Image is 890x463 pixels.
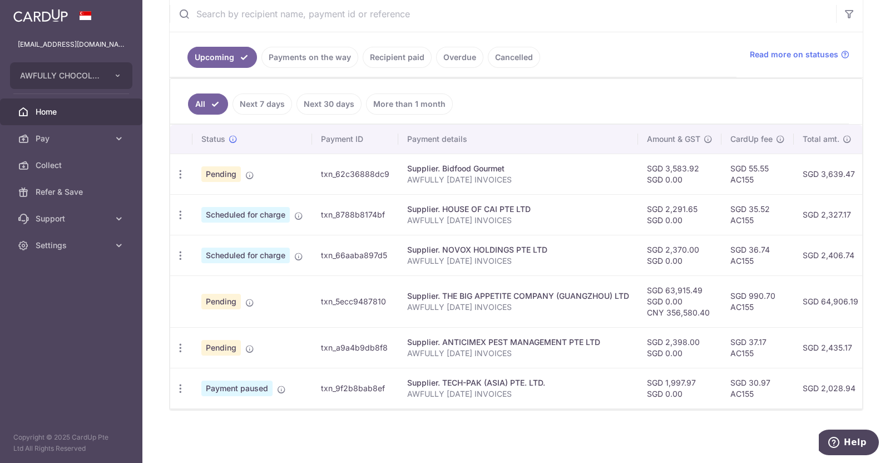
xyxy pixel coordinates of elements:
[638,194,721,235] td: SGD 2,291.65 SGD 0.00
[721,235,794,275] td: SGD 36.74 AC155
[647,134,700,145] span: Amount & GST
[730,134,773,145] span: CardUp fee
[188,93,228,115] a: All
[436,47,483,68] a: Overdue
[407,377,629,388] div: Supplier. TECH-PAK (ASIA) PTE. LTD.
[36,133,109,144] span: Pay
[36,160,109,171] span: Collect
[366,93,453,115] a: More than 1 month
[721,327,794,368] td: SGD 37.17 AC155
[407,244,629,255] div: Supplier. NOVOX HOLDINGS PTE LTD
[20,70,102,81] span: AWFULLY CHOCOLATE CENTRAL KITCHEN PTE. LTD.
[407,174,629,185] p: AWFULLY [DATE] INVOICES
[794,194,867,235] td: SGD 2,327.17
[407,302,629,313] p: AWFULLY [DATE] INVOICES
[750,49,838,60] span: Read more on statuses
[312,368,398,408] td: txn_9f2b8bab8ef
[36,213,109,224] span: Support
[312,327,398,368] td: txn_a9a4b9db8f8
[488,47,540,68] a: Cancelled
[407,204,629,215] div: Supplier. HOUSE OF CAI PTE LTD
[638,368,721,408] td: SGD 1,997.97 SGD 0.00
[407,388,629,400] p: AWFULLY [DATE] INVOICES
[201,134,225,145] span: Status
[794,327,867,368] td: SGD 2,435.17
[721,275,794,327] td: SGD 990.70 AC155
[721,194,794,235] td: SGD 35.52 AC155
[398,125,638,154] th: Payment details
[312,194,398,235] td: txn_8788b8174bf
[407,348,629,359] p: AWFULLY [DATE] INVOICES
[201,340,241,356] span: Pending
[233,93,292,115] a: Next 7 days
[721,368,794,408] td: SGD 30.97 AC155
[36,106,109,117] span: Home
[721,154,794,194] td: SGD 55.55 AC155
[750,49,849,60] a: Read more on statuses
[201,381,273,396] span: Payment paused
[638,275,721,327] td: SGD 63,915.49 SGD 0.00 CNY 356,580.40
[794,235,867,275] td: SGD 2,406.74
[36,186,109,198] span: Refer & Save
[407,215,629,226] p: AWFULLY [DATE] INVOICES
[407,290,629,302] div: Supplier. THE BIG APPETITE COMPANY (GUANGZHOU) LTD
[18,39,125,50] p: [EMAIL_ADDRESS][DOMAIN_NAME]
[201,294,241,309] span: Pending
[201,207,290,223] span: Scheduled for charge
[13,9,68,22] img: CardUp
[312,125,398,154] th: Payment ID
[819,430,879,457] iframe: Opens a widget where you can find more information
[312,235,398,275] td: txn_66aaba897d5
[261,47,358,68] a: Payments on the way
[638,235,721,275] td: SGD 2,370.00 SGD 0.00
[296,93,362,115] a: Next 30 days
[407,255,629,267] p: AWFULLY [DATE] INVOICES
[407,163,629,174] div: Supplier. Bidfood Gourmet
[638,327,721,368] td: SGD 2,398.00 SGD 0.00
[312,275,398,327] td: txn_5ecc9487810
[363,47,432,68] a: Recipient paid
[187,47,257,68] a: Upcoming
[36,240,109,251] span: Settings
[803,134,839,145] span: Total amt.
[407,337,629,348] div: Supplier. ANTICIMEX PEST MANAGEMENT PTE LTD
[794,275,867,327] td: SGD 64,906.19
[638,154,721,194] td: SGD 3,583.92 SGD 0.00
[794,154,867,194] td: SGD 3,639.47
[201,166,241,182] span: Pending
[201,248,290,263] span: Scheduled for charge
[312,154,398,194] td: txn_62c36888dc9
[10,62,132,89] button: AWFULLY CHOCOLATE CENTRAL KITCHEN PTE. LTD.
[794,368,867,408] td: SGD 2,028.94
